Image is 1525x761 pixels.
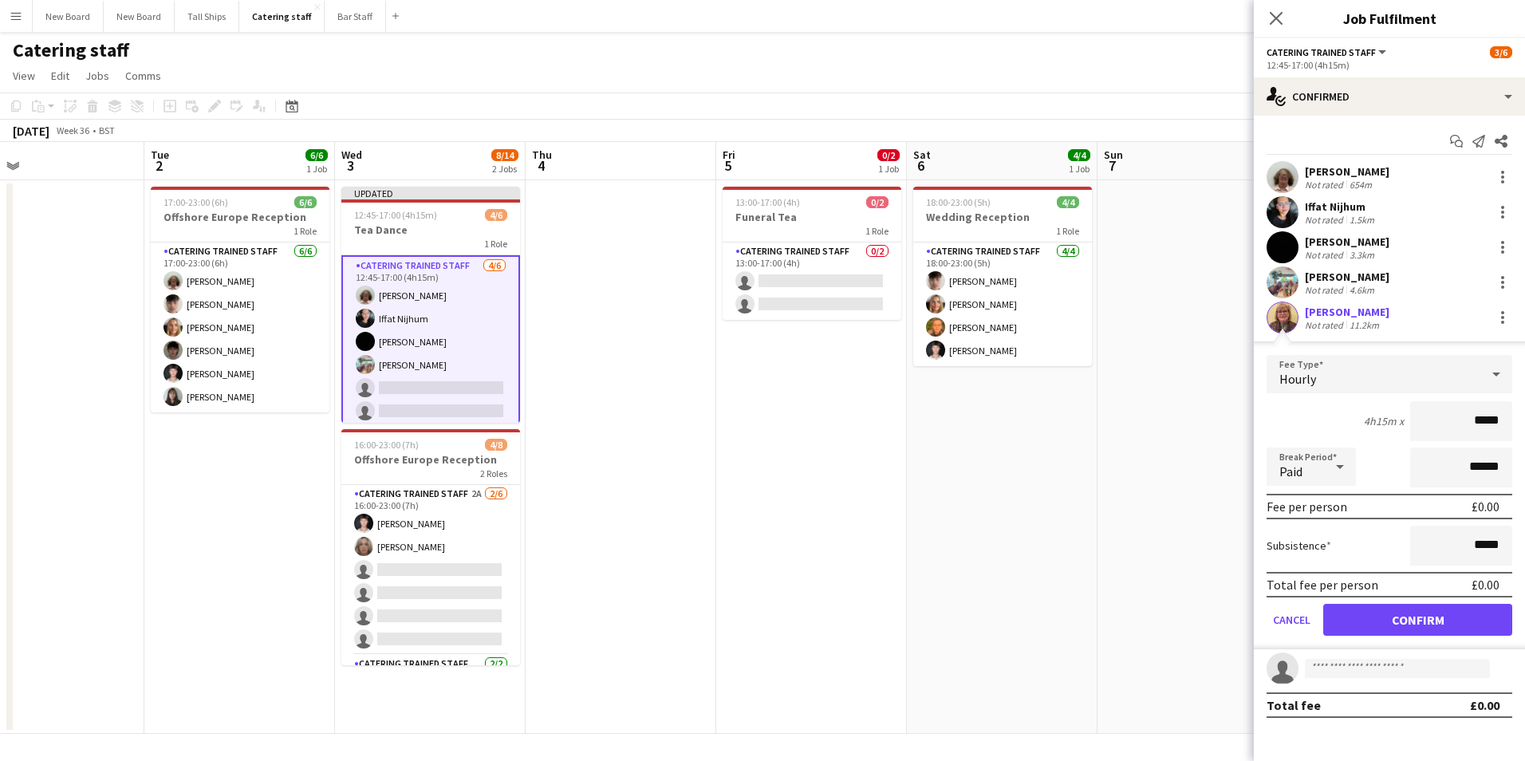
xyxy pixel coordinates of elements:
[913,210,1092,224] h3: Wedding Reception
[119,65,167,86] a: Comms
[723,187,901,320] app-job-card: 13:00-17:00 (4h)0/2Funeral Tea1 RoleCatering trained staff0/213:00-17:00 (4h)
[1305,284,1346,296] div: Not rated
[1305,214,1346,226] div: Not rated
[485,209,507,221] span: 4/6
[45,65,76,86] a: Edit
[1346,319,1382,331] div: 11.2km
[1068,149,1090,161] span: 4/4
[484,238,507,250] span: 1 Role
[1305,249,1346,261] div: Not rated
[294,196,317,208] span: 6/6
[532,148,552,162] span: Thu
[1267,46,1376,58] span: Catering trained staff
[151,148,169,162] span: Tue
[926,196,991,208] span: 18:00-23:00 (5h)
[354,209,437,221] span: 12:45-17:00 (4h15m)
[735,196,800,208] span: 13:00-17:00 (4h)
[339,156,362,175] span: 3
[913,242,1092,366] app-card-role: Catering trained staff4/418:00-23:00 (5h)[PERSON_NAME][PERSON_NAME][PERSON_NAME][PERSON_NAME]
[1267,46,1389,58] button: Catering trained staff
[1305,235,1389,249] div: [PERSON_NAME]
[866,196,889,208] span: 0/2
[1305,270,1389,284] div: [PERSON_NAME]
[239,1,325,32] button: Catering staff
[99,124,115,136] div: BST
[294,225,317,237] span: 1 Role
[13,38,129,62] h1: Catering staff
[1267,499,1347,515] div: Fee per person
[485,439,507,451] span: 4/8
[877,149,900,161] span: 0/2
[341,452,520,467] h3: Offshore Europe Reception
[1346,179,1375,191] div: 654m
[325,1,386,32] button: Bar Staff
[13,123,49,139] div: [DATE]
[33,1,104,32] button: New Board
[530,156,552,175] span: 4
[151,210,329,224] h3: Offshore Europe Reception
[1279,371,1316,387] span: Hourly
[1101,156,1123,175] span: 7
[1305,319,1346,331] div: Not rated
[1305,199,1377,214] div: Iffat Nijhum
[305,149,328,161] span: 6/6
[878,163,899,175] div: 1 Job
[1267,538,1331,553] label: Subsistence
[1323,604,1512,636] button: Confirm
[1254,77,1525,116] div: Confirmed
[1057,196,1079,208] span: 4/4
[723,242,901,320] app-card-role: Catering trained staff0/213:00-17:00 (4h)
[492,163,518,175] div: 2 Jobs
[865,225,889,237] span: 1 Role
[1470,697,1499,713] div: £0.00
[51,69,69,83] span: Edit
[85,69,109,83] span: Jobs
[1069,163,1090,175] div: 1 Job
[723,148,735,162] span: Fri
[13,69,35,83] span: View
[341,223,520,237] h3: Tea Dance
[125,69,161,83] span: Comms
[306,163,327,175] div: 1 Job
[1305,305,1389,319] div: [PERSON_NAME]
[491,149,518,161] span: 8/14
[341,429,520,665] app-job-card: 16:00-23:00 (7h)4/8Offshore Europe Reception2 RolesCatering trained staff2A2/616:00-23:00 (7h)[PE...
[1472,499,1499,515] div: £0.00
[104,1,175,32] button: New Board
[913,148,931,162] span: Sat
[720,156,735,175] span: 5
[1267,604,1317,636] button: Cancel
[1267,577,1378,593] div: Total fee per person
[151,242,329,412] app-card-role: Catering trained staff6/617:00-23:00 (6h)[PERSON_NAME][PERSON_NAME][PERSON_NAME][PERSON_NAME][PER...
[1104,148,1123,162] span: Sun
[1364,414,1404,428] div: 4h15m x
[911,156,931,175] span: 6
[341,485,520,655] app-card-role: Catering trained staff2A2/616:00-23:00 (7h)[PERSON_NAME][PERSON_NAME]
[79,65,116,86] a: Jobs
[1346,284,1377,296] div: 4.6km
[354,439,419,451] span: 16:00-23:00 (7h)
[1305,179,1346,191] div: Not rated
[1490,46,1512,58] span: 3/6
[480,467,507,479] span: 2 Roles
[913,187,1092,366] app-job-card: 18:00-23:00 (5h)4/4Wedding Reception1 RoleCatering trained staff4/418:00-23:00 (5h)[PERSON_NAME][...
[1346,249,1377,261] div: 3.3km
[341,187,520,199] div: Updated
[1305,164,1389,179] div: [PERSON_NAME]
[1056,225,1079,237] span: 1 Role
[53,124,93,136] span: Week 36
[148,156,169,175] span: 2
[341,187,520,423] app-job-card: Updated12:45-17:00 (4h15m)4/6Tea Dance1 RoleCatering trained staff4/612:45-17:00 (4h15m)[PERSON_N...
[1267,697,1321,713] div: Total fee
[341,148,362,162] span: Wed
[1254,8,1525,29] h3: Job Fulfilment
[723,210,901,224] h3: Funeral Tea
[175,1,239,32] button: Tall Ships
[151,187,329,412] app-job-card: 17:00-23:00 (6h)6/6Offshore Europe Reception1 RoleCatering trained staff6/617:00-23:00 (6h)[PERSO...
[1346,214,1377,226] div: 1.5km
[1472,577,1499,593] div: £0.00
